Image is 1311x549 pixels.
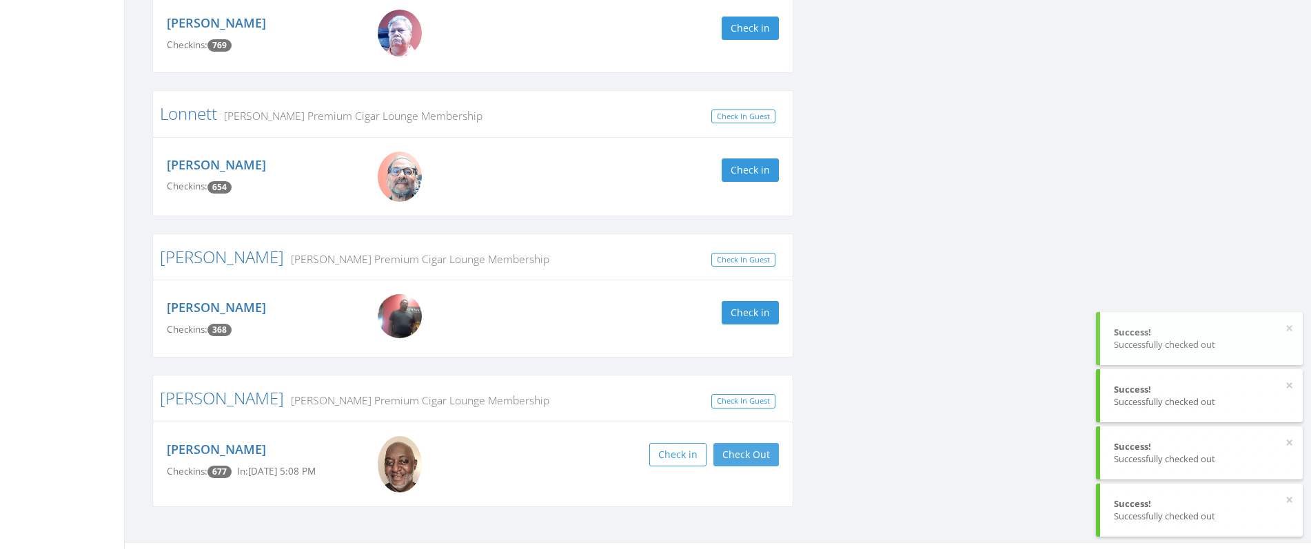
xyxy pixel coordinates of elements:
div: Successfully checked out [1114,453,1289,466]
span: In: [DATE] 5:08 PM [237,465,316,477]
small: [PERSON_NAME] Premium Cigar Lounge Membership [284,393,549,408]
button: Check in [722,158,779,182]
img: Big_Mike.jpg [378,10,422,56]
div: Success! [1114,440,1289,453]
a: Check In Guest [711,394,775,408]
a: [PERSON_NAME] [167,156,266,173]
button: × [1285,493,1293,507]
small: [PERSON_NAME] Premium Cigar Lounge Membership [284,251,549,267]
a: [PERSON_NAME] [160,386,284,409]
span: Checkins: [167,180,207,192]
div: Successfully checked out [1114,395,1289,408]
div: Successfully checked out [1114,510,1289,523]
div: Success! [1114,497,1289,510]
a: [PERSON_NAME] [167,14,266,31]
span: Checkins: [167,465,207,477]
span: Checkins: [167,39,207,51]
a: Check In Guest [711,253,775,267]
div: Success! [1114,383,1289,396]
button: × [1285,436,1293,450]
img: Frank.jpg [378,152,422,202]
div: Success! [1114,326,1289,339]
button: × [1285,379,1293,393]
a: [PERSON_NAME] [167,299,266,315]
small: [PERSON_NAME] Premium Cigar Lounge Membership [217,108,482,123]
span: Checkin count [207,466,232,478]
span: Checkin count [207,39,232,52]
a: Check In Guest [711,110,775,124]
a: [PERSON_NAME] [160,245,284,268]
a: Lonnett [160,102,217,125]
button: Check in [649,443,707,466]
a: [PERSON_NAME] [167,441,266,457]
img: Erroll_Reese.png [378,436,422,493]
img: Kevin_McClendon_PWvqYwE.png [378,294,422,338]
button: × [1285,322,1293,335]
div: Successfully checked out [1114,338,1289,351]
span: Checkin count [207,181,232,194]
span: Checkin count [207,324,232,336]
button: Check in [722,17,779,40]
button: Check in [722,301,779,324]
button: Check Out [713,443,779,466]
span: Checkins: [167,323,207,335]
